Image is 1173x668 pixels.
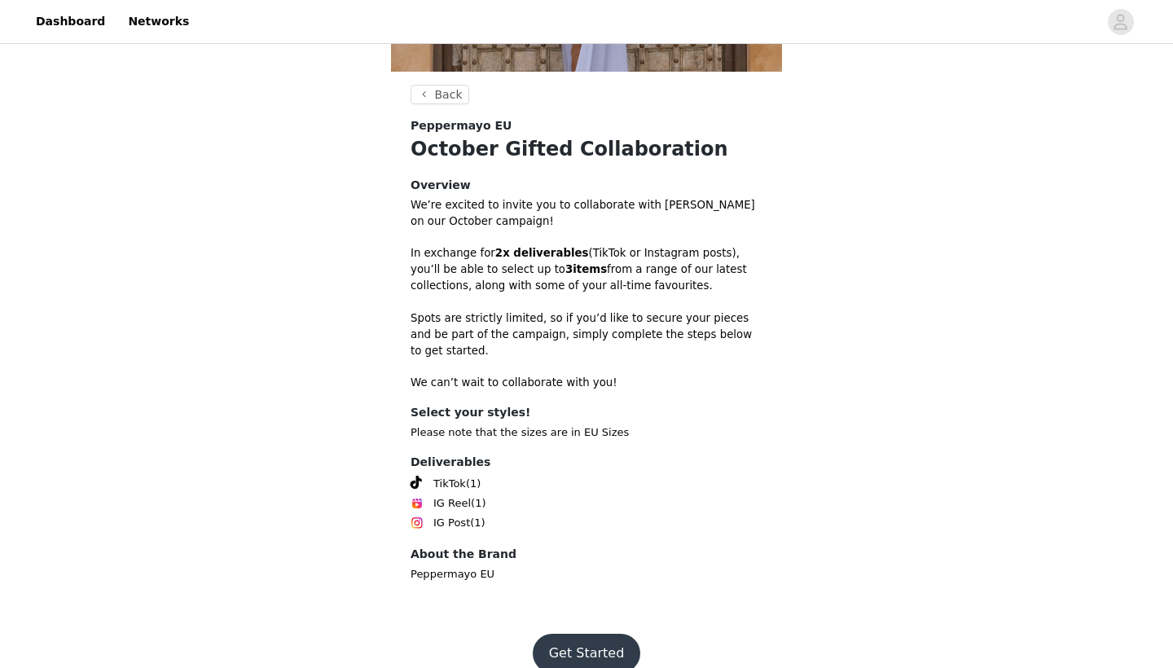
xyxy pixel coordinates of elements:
span: In exchange for (TikTok or Instagram posts), you’ll be able to select up to from a range of our l... [411,247,747,292]
strong: 3 [565,263,573,275]
h4: Deliverables [411,454,762,471]
span: Spots are strictly limited, so if you’d like to secure your pieces and be part of the campaign, s... [411,312,752,357]
h4: Select your styles! [411,404,762,421]
strong: 2x deliverables [495,247,589,259]
span: IG Post [433,515,470,531]
h1: October Gifted Collaboration [411,134,762,164]
a: Networks [118,3,199,40]
a: Dashboard [26,3,115,40]
span: We can’t wait to collaborate with you! [411,376,617,389]
p: Peppermayo EU [411,566,762,582]
span: IG Reel [433,495,471,512]
div: avatar [1113,9,1128,35]
p: Please note that the sizes are in EU Sizes [411,424,762,441]
span: Peppermayo EU [411,117,512,134]
span: (1) [470,515,485,531]
span: (1) [471,495,485,512]
img: Instagram Icon [411,516,424,530]
span: TikTok [433,476,466,492]
h4: Overview [411,177,762,194]
button: Back [411,85,469,104]
img: Instagram Reels Icon [411,497,424,510]
strong: items [573,263,607,275]
span: We’re excited to invite you to collaborate with [PERSON_NAME] on our October campaign! [411,199,755,227]
span: (1) [466,476,481,492]
h4: About the Brand [411,546,762,563]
